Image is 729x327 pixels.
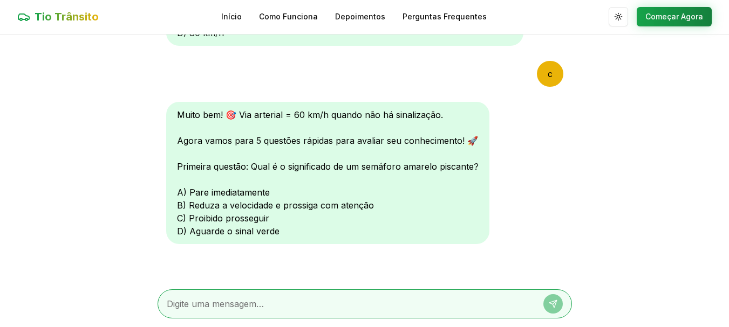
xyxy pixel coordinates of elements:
a: Depoimentos [335,11,385,22]
button: Começar Agora [637,7,712,26]
a: Como Funciona [259,11,318,22]
span: Tio Trânsito [35,9,99,24]
a: Perguntas Frequentes [403,11,487,22]
div: c [537,61,563,87]
div: Muito bem! 🎯 Via arterial = 60 km/h quando não há sinalização. Agora vamos para 5 questões rápida... [166,102,489,244]
a: Tio Trânsito [17,9,99,24]
a: Início [221,11,242,22]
